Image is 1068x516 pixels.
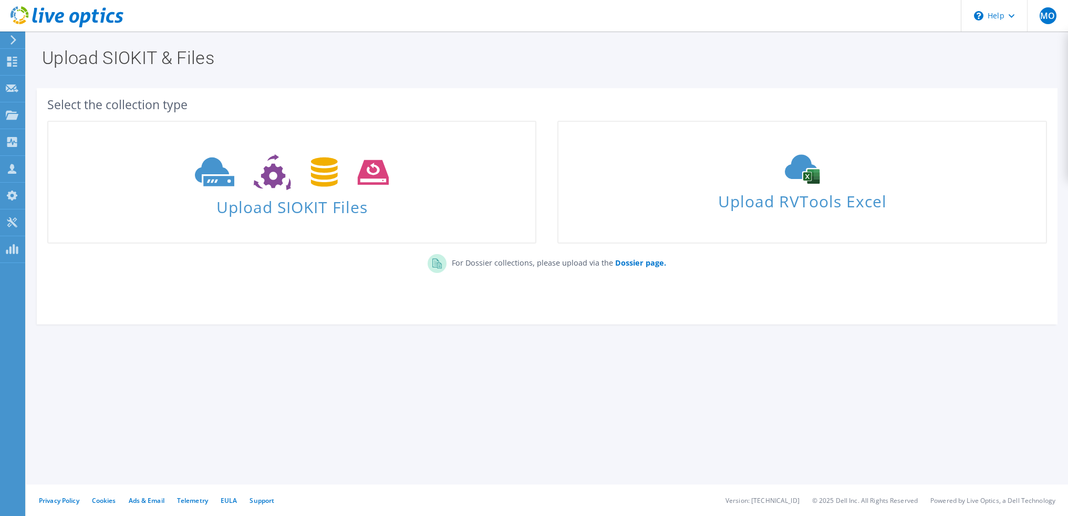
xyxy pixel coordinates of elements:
[48,193,535,215] span: Upload SIOKIT Files
[613,258,666,268] a: Dossier page.
[221,496,237,505] a: EULA
[725,496,800,505] li: Version: [TECHNICAL_ID]
[129,496,164,505] a: Ads & Email
[558,187,1045,210] span: Upload RVTools Excel
[557,121,1046,244] a: Upload RVTools Excel
[177,496,208,505] a: Telemetry
[930,496,1055,505] li: Powered by Live Optics, a Dell Technology
[42,49,1047,67] h1: Upload SIOKIT & Files
[812,496,918,505] li: © 2025 Dell Inc. All Rights Reserved
[447,254,666,269] p: For Dossier collections, please upload via the
[1040,7,1056,24] span: MO
[47,99,1047,110] div: Select the collection type
[47,121,536,244] a: Upload SIOKIT Files
[92,496,116,505] a: Cookies
[39,496,79,505] a: Privacy Policy
[250,496,274,505] a: Support
[974,11,983,20] svg: \n
[615,258,666,268] b: Dossier page.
